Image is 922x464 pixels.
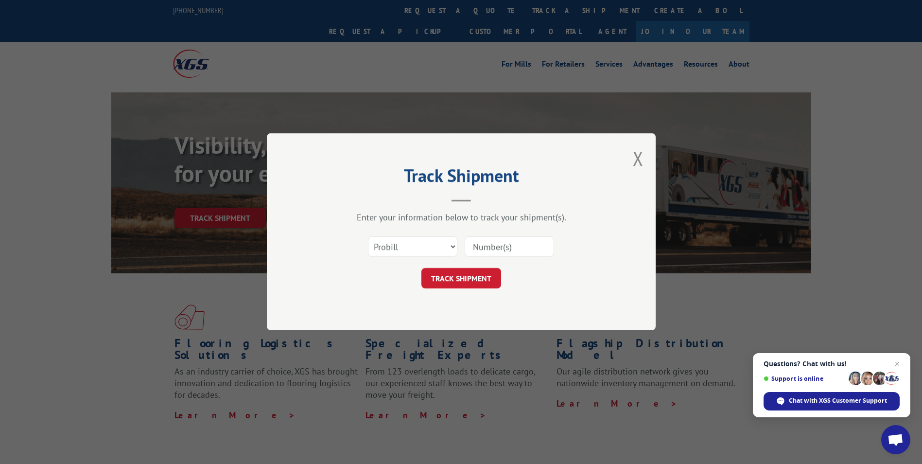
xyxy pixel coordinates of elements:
div: Chat with XGS Customer Support [764,392,900,410]
div: Open chat [881,425,910,454]
button: TRACK SHIPMENT [421,268,501,289]
span: Questions? Chat with us! [764,360,900,368]
input: Number(s) [465,237,554,257]
span: Support is online [764,375,845,382]
span: Close chat [891,358,903,370]
div: Enter your information below to track your shipment(s). [315,212,607,223]
span: Chat with XGS Customer Support [789,396,887,405]
button: Close modal [633,145,644,171]
h2: Track Shipment [315,169,607,187]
